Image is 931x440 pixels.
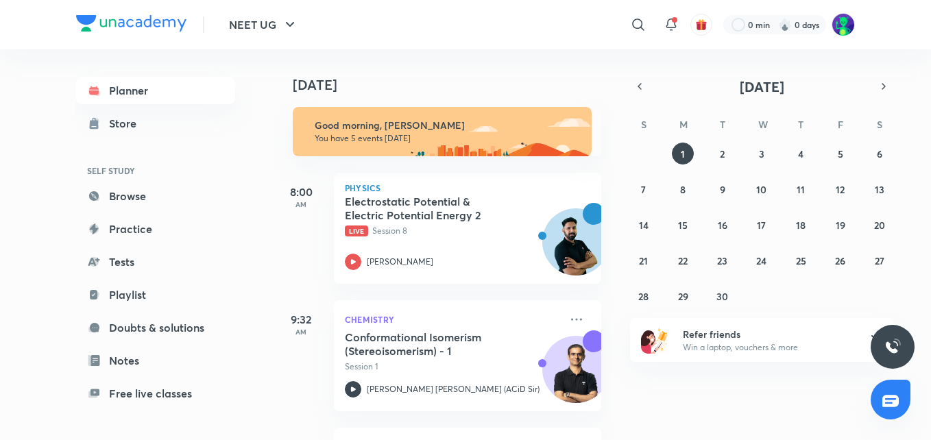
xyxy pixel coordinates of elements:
button: September 6, 2025 [869,143,891,164]
button: September 12, 2025 [830,178,851,200]
button: September 2, 2025 [712,143,734,164]
button: September 9, 2025 [712,178,734,200]
button: September 8, 2025 [672,178,694,200]
button: September 4, 2025 [790,143,812,164]
h5: 8:00 [274,184,328,200]
abbr: September 14, 2025 [639,219,649,232]
p: [PERSON_NAME] [367,256,433,268]
abbr: September 17, 2025 [757,219,766,232]
abbr: September 1, 2025 [681,147,685,160]
img: Company Logo [76,15,186,32]
h6: Refer friends [683,327,851,341]
abbr: September 19, 2025 [836,219,845,232]
abbr: September 23, 2025 [717,254,727,267]
button: avatar [690,14,712,36]
p: Win a laptop, vouchers & more [683,341,851,354]
abbr: Monday [679,118,688,131]
a: Free live classes [76,380,235,407]
a: Doubts & solutions [76,314,235,341]
h4: [DATE] [293,77,615,93]
abbr: Wednesday [758,118,768,131]
abbr: September 11, 2025 [797,183,805,196]
h6: SELF STUDY [76,159,235,182]
a: Tests [76,248,235,276]
p: Chemistry [345,311,560,328]
abbr: September 4, 2025 [798,147,803,160]
a: Browse [76,182,235,210]
p: [PERSON_NAME] [PERSON_NAME] (ACiD Sir) [367,383,540,395]
button: September 16, 2025 [712,214,734,236]
abbr: September 6, 2025 [877,147,882,160]
p: Session 1 [345,360,560,373]
span: [DATE] [740,77,784,96]
abbr: September 26, 2025 [835,254,845,267]
button: September 20, 2025 [869,214,891,236]
abbr: September 7, 2025 [641,183,646,196]
a: Notes [76,347,235,374]
abbr: September 9, 2025 [720,183,725,196]
a: Planner [76,77,235,104]
button: September 10, 2025 [751,178,773,200]
button: September 5, 2025 [830,143,851,164]
button: September 3, 2025 [751,143,773,164]
abbr: September 25, 2025 [796,254,806,267]
button: September 11, 2025 [790,178,812,200]
abbr: September 24, 2025 [756,254,766,267]
h5: Conformational Isomerism (Stereoisomerism) - 1 [345,330,516,358]
button: September 15, 2025 [672,214,694,236]
abbr: September 27, 2025 [875,254,884,267]
button: September 14, 2025 [633,214,655,236]
abbr: Friday [838,118,843,131]
abbr: September 2, 2025 [720,147,725,160]
button: September 27, 2025 [869,249,891,271]
a: Playlist [76,281,235,308]
button: September 1, 2025 [672,143,694,164]
button: September 18, 2025 [790,214,812,236]
abbr: September 5, 2025 [838,147,843,160]
abbr: Saturday [877,118,882,131]
button: September 28, 2025 [633,285,655,307]
button: [DATE] [649,77,874,96]
abbr: September 29, 2025 [678,290,688,303]
h6: Good morning, [PERSON_NAME] [315,119,579,132]
abbr: September 10, 2025 [756,183,766,196]
button: September 29, 2025 [672,285,694,307]
abbr: Sunday [641,118,646,131]
button: September 22, 2025 [672,249,694,271]
img: referral [641,326,668,354]
abbr: September 18, 2025 [796,219,806,232]
img: avatar [695,19,708,31]
abbr: September 8, 2025 [680,183,686,196]
abbr: Tuesday [720,118,725,131]
img: Avatar [543,216,609,282]
p: AM [274,200,328,208]
button: September 26, 2025 [830,249,851,271]
a: Company Logo [76,15,186,35]
img: morning [293,107,592,156]
img: streak [778,18,792,32]
h5: 9:32 [274,311,328,328]
abbr: September 20, 2025 [874,219,885,232]
button: September 7, 2025 [633,178,655,200]
button: September 23, 2025 [712,249,734,271]
a: Store [76,110,235,137]
p: AM [274,328,328,336]
abbr: September 16, 2025 [718,219,727,232]
abbr: September 30, 2025 [716,290,728,303]
h5: Electrostatic Potential & Electric Potential Energy 2 [345,195,516,222]
div: Store [109,115,145,132]
abbr: September 21, 2025 [639,254,648,267]
button: September 24, 2025 [751,249,773,271]
abbr: Thursday [798,118,803,131]
p: You have 5 events [DATE] [315,133,579,144]
abbr: September 12, 2025 [836,183,845,196]
span: Live [345,225,368,236]
button: September 30, 2025 [712,285,734,307]
button: September 25, 2025 [790,249,812,271]
abbr: September 3, 2025 [759,147,764,160]
button: September 21, 2025 [633,249,655,271]
img: Avatar [543,343,609,409]
button: September 19, 2025 [830,214,851,236]
img: Kaushiki Srivastava [832,13,855,36]
abbr: September 22, 2025 [678,254,688,267]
